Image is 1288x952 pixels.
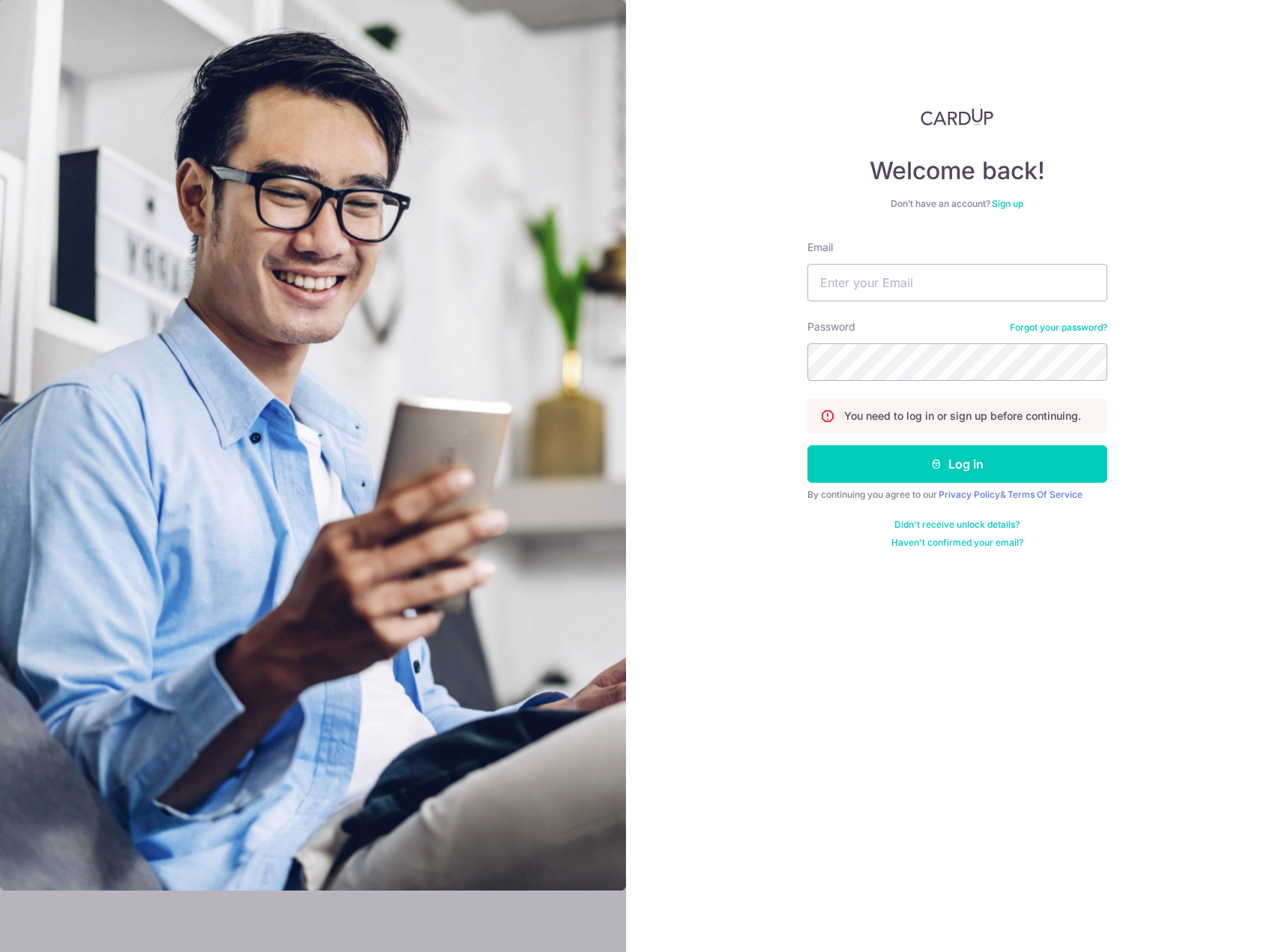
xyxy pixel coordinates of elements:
[921,108,994,126] img: CardUp Logo
[1008,489,1083,500] a: Terms Of Service
[807,264,1107,301] input: Enter your Email
[1010,322,1107,334] a: Forgot your password?
[807,156,1107,186] h4: Welcome back!
[939,489,1000,500] a: Privacy Policy
[844,409,1081,424] p: You need to log in or sign up before continuing.
[891,537,1023,549] a: Haven't confirmed your email?
[894,519,1020,531] a: Didn't receive unlock details?
[992,198,1023,209] a: Sign up
[807,445,1107,483] button: Log in
[807,240,833,255] label: Email
[807,319,855,334] label: Password
[807,489,1107,501] div: By continuing you agree to our &
[807,198,1107,210] div: Don’t have an account?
